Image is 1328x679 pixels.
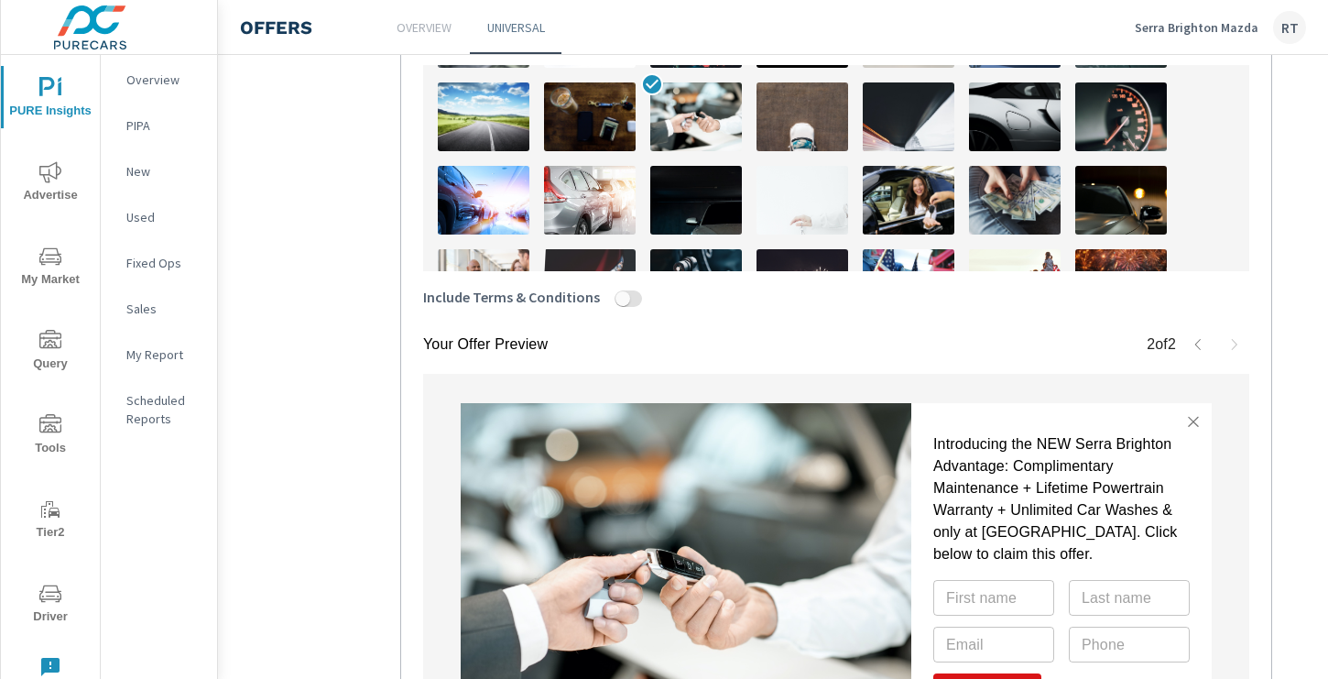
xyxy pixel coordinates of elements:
img: description [969,82,1061,151]
div: Fixed Ops [101,249,217,277]
img: description [757,82,848,151]
span: My Market [6,246,94,290]
h4: Offers [240,16,312,38]
div: Overview [101,66,217,93]
span: Include Terms & Conditions [423,286,600,308]
img: description [969,249,1061,318]
p: Scheduled Reports [126,391,202,428]
div: My Report [101,341,217,368]
img: description [1075,249,1167,318]
img: description [544,249,636,318]
input: Phone [1069,627,1190,663]
div: Sales [101,295,217,323]
img: description [650,166,742,235]
span: Advertise [6,161,94,206]
span: Tier2 [6,498,94,543]
img: description [757,166,848,235]
div: PIPA [101,112,217,139]
img: description [544,166,636,235]
img: description [438,249,529,318]
span: Driver [6,583,94,628]
img: description [650,82,742,151]
span: Query [6,330,94,375]
p: Universal [487,18,545,37]
p: Used [126,208,202,226]
input: Email [933,627,1054,663]
span: Tools [6,414,94,459]
img: description [438,166,529,235]
p: Serra Brighton Mazda [1135,19,1258,36]
div: Scheduled Reports [101,387,217,433]
img: description [863,166,954,235]
img: description [1075,82,1167,151]
img: description [1075,166,1167,235]
img: description [438,82,529,151]
p: Overview [397,18,452,37]
span: PURE Insights [6,77,94,122]
p: Overview [126,71,202,89]
img: description [969,166,1061,235]
p: PIPA [126,116,202,135]
p: Fixed Ops [126,254,202,272]
img: description [757,249,848,318]
h3: Introducing the NEW Serra Brighton Advantage: Complimentary Maintenance + Lifetime Powertrain War... [933,433,1190,565]
p: New [126,162,202,181]
img: description [544,82,636,151]
div: RT [1273,11,1306,44]
p: Sales [126,300,202,318]
p: Your Offer Preview [423,334,548,356]
p: My Report [126,345,202,364]
div: Used [101,203,217,231]
img: description [863,249,954,318]
input: Last name [1069,580,1190,616]
p: 2 of 2 [1147,334,1176,356]
button: Include Terms & Conditions [615,290,630,307]
input: First name [933,580,1054,616]
img: description [650,249,742,318]
img: description [863,82,954,151]
div: New [101,158,217,185]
